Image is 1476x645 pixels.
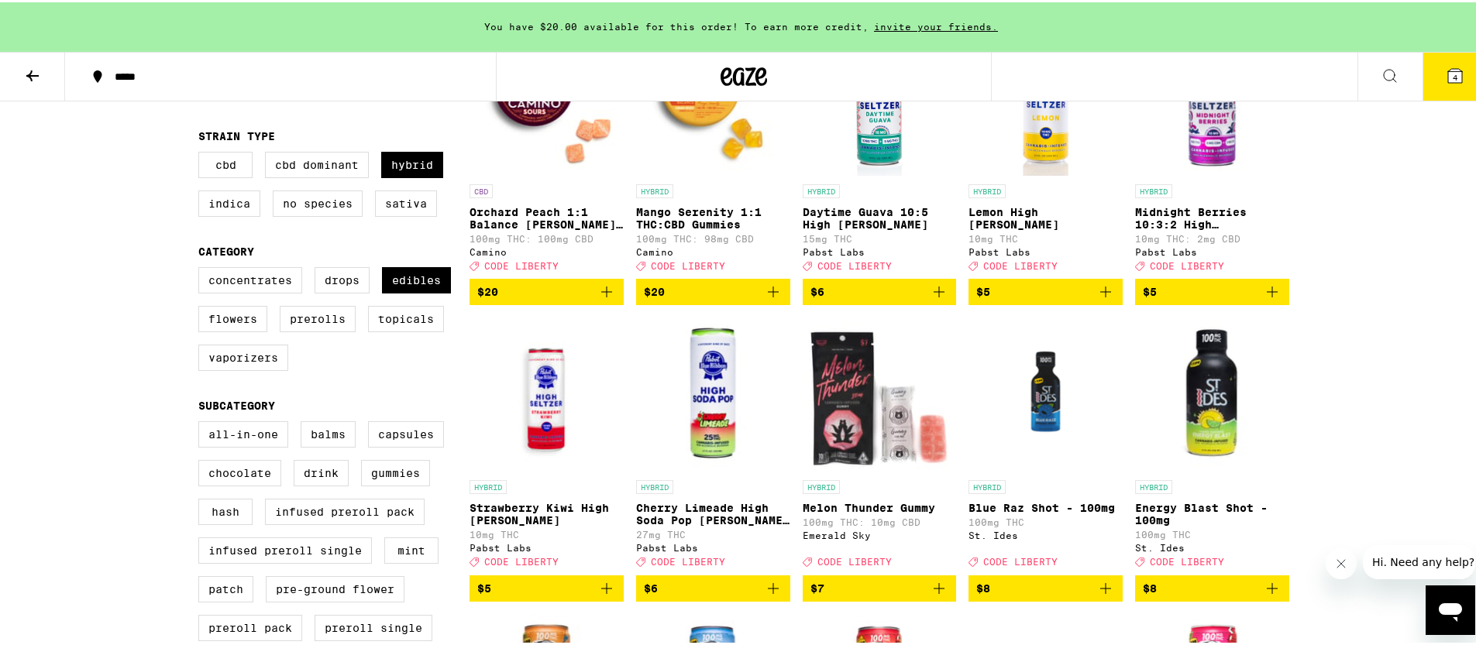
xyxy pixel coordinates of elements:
p: 100mg THC: 100mg CBD [470,232,624,242]
p: HYBRID [470,478,507,492]
label: Pre-ground Flower [266,574,404,600]
p: Energy Blast Shot - 100mg [1135,499,1289,524]
div: Pabst Labs [636,540,790,551]
span: $5 [477,580,491,592]
p: 27mg THC [636,527,790,537]
span: $7 [810,580,824,592]
label: Capsules [368,419,444,445]
p: Melon Thunder Gummy [803,499,957,512]
label: Gummies [361,458,430,484]
label: Hybrid [381,149,443,176]
p: HYBRID [969,182,1006,196]
span: CODE LIBERTY [817,555,892,565]
p: 100mg THC: 98mg CBD [636,232,790,242]
span: $6 [644,580,658,592]
button: Add to bag [636,276,790,303]
img: Emerald Sky - Melon Thunder Gummy [803,315,957,470]
a: Open page for Blue Raz Shot - 100mg from St. Ides [969,315,1123,572]
a: Open page for Midnight Berries 10:3:2 High Seltzer from Pabst Labs [1135,19,1289,276]
p: 100mg THC: 10mg CBD [803,515,957,525]
label: CBD Dominant [265,149,369,176]
img: Pabst Labs - Strawberry Kiwi High Seltzer [470,315,624,470]
button: Add to bag [969,276,1123,303]
span: $5 [1143,283,1157,296]
label: Infused Preroll Pack [265,496,425,523]
p: Lemon High [PERSON_NAME] [969,204,1123,228]
p: 15mg THC [803,232,957,242]
label: Preroll Pack [198,612,302,639]
iframe: Message from company [1363,543,1475,577]
legend: Strain Type [198,128,275,140]
label: Preroll Single [315,612,432,639]
span: $5 [976,283,990,296]
p: Strawberry Kiwi High [PERSON_NAME] [470,499,624,524]
span: CODE LIBERTY [484,555,559,565]
label: No Species [273,188,363,214]
div: Pabst Labs [969,245,1123,255]
p: Midnight Berries 10:3:2 High [PERSON_NAME] [1135,204,1289,228]
span: CODE LIBERTY [484,259,559,269]
span: invite your friends. [869,19,1003,29]
p: Daytime Guava 10:5 High [PERSON_NAME] [803,204,957,228]
label: Flowers [198,304,267,330]
label: Infused Preroll Single [198,535,372,561]
p: 100mg THC [1135,527,1289,537]
div: St. Ides [969,528,1123,538]
div: Camino [636,245,790,255]
p: Mango Serenity 1:1 THC:CBD Gummies [636,204,790,228]
img: Pabst Labs - Cherry Limeade High Soda Pop Seltzer - 25mg [636,315,790,470]
label: CBD [198,149,253,176]
label: Hash [198,496,253,523]
p: HYBRID [636,182,673,196]
a: Open page for Cherry Limeade High Soda Pop Seltzer - 25mg from Pabst Labs [636,315,790,572]
button: Add to bag [1135,573,1289,599]
label: Topicals [368,304,444,330]
p: HYBRID [803,182,840,196]
button: Add to bag [636,573,790,599]
span: 4 [1453,70,1457,80]
p: HYBRID [969,478,1006,492]
span: CODE LIBERTY [983,555,1058,565]
span: CODE LIBERTY [1150,259,1224,269]
label: Prerolls [280,304,356,330]
span: $8 [976,580,990,592]
button: Add to bag [803,573,957,599]
p: HYBRID [1135,478,1172,492]
a: Open page for Lemon High Seltzer from Pabst Labs [969,19,1123,276]
a: Open page for Orchard Peach 1:1 Balance Sours Gummies from Camino [470,19,624,276]
p: 10mg THC [969,232,1123,242]
a: Open page for Energy Blast Shot - 100mg from St. Ides [1135,315,1289,572]
div: Pabst Labs [803,245,957,255]
span: CODE LIBERTY [983,259,1058,269]
label: All-In-One [198,419,288,445]
legend: Category [198,243,254,256]
img: St. Ides - Blue Raz Shot - 100mg [969,315,1123,470]
span: $8 [1143,580,1157,592]
button: Add to bag [470,276,624,303]
label: Sativa [375,188,437,214]
label: Concentrates [198,265,302,291]
div: St. Ides [1135,540,1289,551]
label: Chocolate [198,458,281,484]
p: Cherry Limeade High Soda Pop [PERSON_NAME] - 25mg [636,499,790,524]
p: Blue Raz Shot - 100mg [969,499,1123,512]
label: Drink [294,458,349,484]
a: Open page for Mango Serenity 1:1 THC:CBD Gummies from Camino [636,19,790,276]
p: 100mg THC [969,515,1123,525]
div: Pabst Labs [470,540,624,551]
p: HYBRID [636,478,673,492]
p: Orchard Peach 1:1 Balance [PERSON_NAME] Gummies [470,204,624,228]
label: Indica [198,188,260,214]
div: Pabst Labs [1135,245,1289,255]
span: CODE LIBERTY [651,555,725,565]
span: $6 [810,283,824,296]
p: CBD [470,182,493,196]
a: Open page for Daytime Guava 10:5 High Seltzer from Pabst Labs [803,19,957,276]
label: Vaporizers [198,342,288,369]
iframe: Button to launch messaging window [1426,583,1475,633]
span: $20 [644,283,665,296]
label: Balms [301,419,356,445]
button: Add to bag [969,573,1123,599]
p: HYBRID [803,478,840,492]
